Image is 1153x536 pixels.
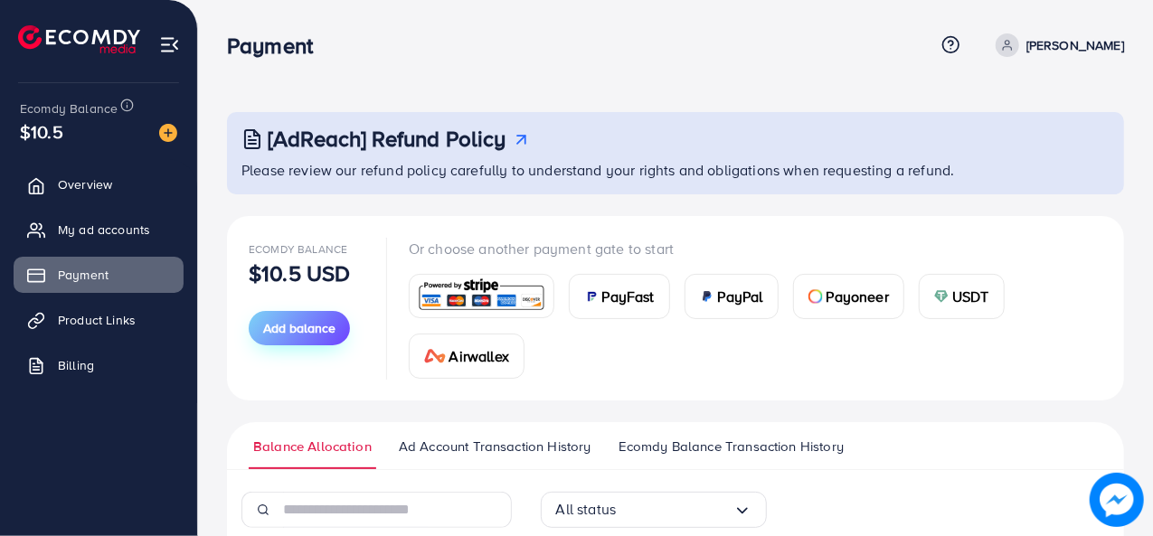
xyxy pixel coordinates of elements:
span: Ad Account Transaction History [399,437,591,456]
img: image [159,124,177,142]
span: Overview [58,175,112,193]
span: PayPal [718,286,763,307]
span: All status [556,495,617,523]
a: Billing [14,347,184,383]
a: Product Links [14,302,184,338]
img: card [934,289,949,304]
img: logo [18,25,140,53]
span: $10.5 [20,118,63,145]
a: card [409,274,554,318]
span: Add balance [263,319,336,337]
a: [PERSON_NAME] [988,33,1124,57]
span: USDT [952,286,989,307]
h3: [AdReach] Refund Policy [268,126,506,152]
a: Overview [14,166,184,202]
p: Or choose another payment gate to start [409,238,1102,259]
img: card [808,289,823,304]
a: cardUSDT [919,274,1005,319]
img: menu [159,34,180,55]
a: Payment [14,257,184,293]
span: Airwallex [449,345,509,367]
span: Ecomdy Balance Transaction History [619,437,844,456]
h3: Payment [227,33,327,59]
span: PayFast [602,286,655,307]
span: Ecomdy Balance [20,99,118,118]
a: cardPayoneer [793,274,904,319]
img: card [415,277,548,315]
a: cardPayPal [685,274,779,319]
span: Product Links [58,311,136,329]
span: Billing [58,356,94,374]
img: card [700,289,714,304]
img: card [424,349,446,363]
p: $10.5 USD [249,262,350,284]
button: Add balance [249,311,350,345]
a: cardPayFast [569,274,670,319]
span: Ecomdy Balance [249,241,347,257]
span: Payoneer [827,286,889,307]
span: My ad accounts [58,221,150,239]
img: card [584,289,599,304]
span: Payment [58,266,109,284]
p: Please review our refund policy carefully to understand your rights and obligations when requesti... [241,159,1113,181]
a: cardAirwallex [409,334,525,379]
a: My ad accounts [14,212,184,248]
p: [PERSON_NAME] [1026,34,1124,56]
span: Balance Allocation [253,437,372,456]
img: image [1090,473,1144,527]
div: Search for option [541,492,767,528]
input: Search for option [616,495,732,523]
